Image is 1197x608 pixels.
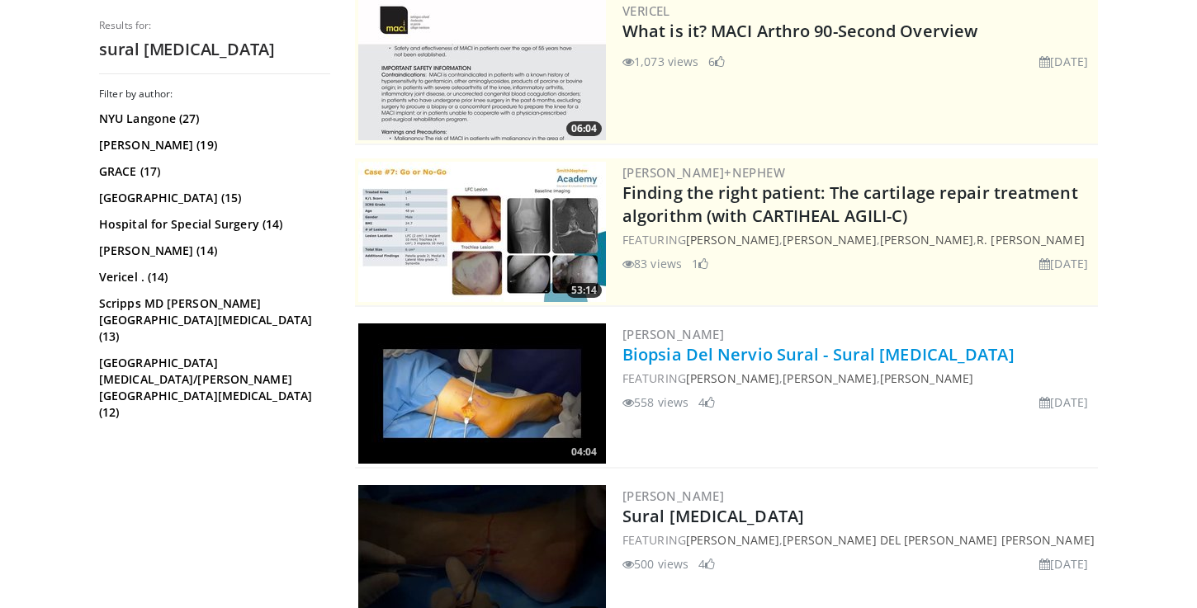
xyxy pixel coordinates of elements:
a: [PERSON_NAME] (19) [99,137,326,153]
a: [PERSON_NAME] [622,326,724,342]
div: FEATURING , , [622,370,1095,387]
li: 1,073 views [622,53,698,70]
a: [GEOGRAPHIC_DATA] (15) [99,190,326,206]
a: 53:14 [358,162,606,302]
a: Vericel . (14) [99,269,326,285]
a: [PERSON_NAME] (14) [99,243,326,259]
a: What is it? MACI Arthro 90-Second Overview [622,20,977,42]
img: 2894c166-06ea-43da-b75e-3312627dae3b.300x170_q85_crop-smart_upscale.jpg [358,162,606,302]
span: 06:04 [566,121,602,136]
a: [PERSON_NAME] Del [PERSON_NAME] [PERSON_NAME] [783,532,1095,548]
li: [DATE] [1039,53,1088,70]
img: d23576bf-5390-4b28-9be9-9206125418d9.300x170_q85_crop-smart_upscale.jpg [358,323,606,464]
li: 4 [698,555,715,573]
span: 04:04 [566,445,602,460]
a: [PERSON_NAME] [880,370,973,386]
h3: Filter by author: [99,87,330,101]
p: Results for: [99,19,330,32]
a: [PERSON_NAME] [622,488,724,504]
li: 558 views [622,394,688,411]
li: 1 [692,255,708,272]
a: Hospital for Special Surgery (14) [99,216,326,233]
li: 83 views [622,255,682,272]
div: FEATURING , [622,531,1095,549]
a: Sural [MEDICAL_DATA] [622,505,804,527]
a: R. [PERSON_NAME] [977,232,1085,247]
a: Scripps MD [PERSON_NAME][GEOGRAPHIC_DATA][MEDICAL_DATA] (13) [99,295,326,345]
li: 4 [698,394,715,411]
a: [PERSON_NAME] [783,370,876,386]
li: [DATE] [1039,394,1088,411]
a: [PERSON_NAME]+Nephew [622,164,785,181]
li: [DATE] [1039,555,1088,573]
a: Vericel [622,2,670,19]
a: Biopsia Del Nervio Sural - Sural [MEDICAL_DATA] [622,343,1015,365]
a: NYU Langone (27) [99,111,326,127]
h2: sural [MEDICAL_DATA] [99,39,330,60]
a: [PERSON_NAME] [686,370,779,386]
li: 6 [708,53,725,70]
a: [PERSON_NAME] [686,532,779,548]
span: 53:14 [566,283,602,298]
a: Finding the right patient: The cartilage repair treatment algorithm (with CARTIHEAL AGILI-C) [622,181,1078,227]
li: [DATE] [1039,255,1088,272]
a: 04:04 [358,323,606,464]
div: FEATURING , , , [622,231,1095,248]
a: [GEOGRAPHIC_DATA][MEDICAL_DATA]/[PERSON_NAME][GEOGRAPHIC_DATA][MEDICAL_DATA] (12) [99,355,326,421]
a: [PERSON_NAME] [686,232,779,247]
a: GRACE (17) [99,163,326,180]
a: [PERSON_NAME] [880,232,973,247]
li: 500 views [622,555,688,573]
a: [PERSON_NAME] [783,232,876,247]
